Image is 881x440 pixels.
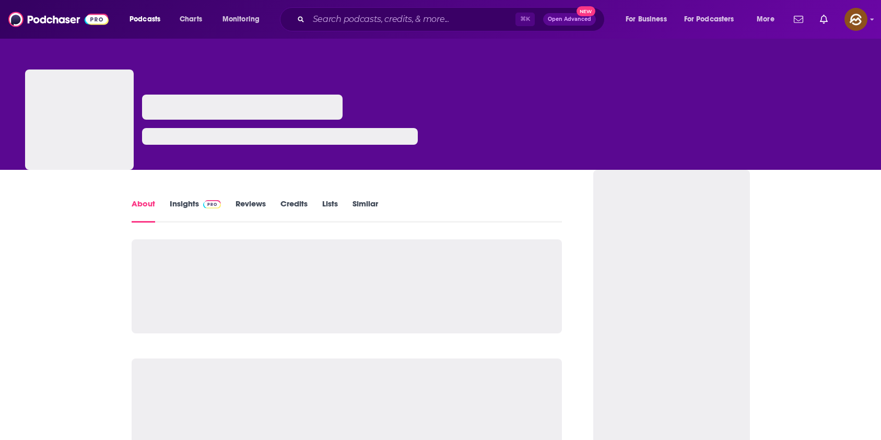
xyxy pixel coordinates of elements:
a: Similar [353,199,378,223]
span: ⌘ K [515,13,535,26]
button: open menu [677,11,749,28]
img: Podchaser - Follow, Share and Rate Podcasts [8,9,109,29]
span: Podcasts [130,12,160,27]
span: Monitoring [222,12,260,27]
button: open menu [122,11,174,28]
div: Search podcasts, credits, & more... [290,7,615,31]
a: InsightsPodchaser Pro [170,199,221,223]
button: Open AdvancedNew [543,13,596,26]
a: Reviews [236,199,266,223]
button: Show profile menu [844,8,867,31]
button: open menu [215,11,273,28]
img: User Profile [844,8,867,31]
a: Credits [280,199,308,223]
img: Podchaser Pro [203,200,221,209]
a: Show notifications dropdown [816,10,832,28]
span: Open Advanced [548,17,591,22]
a: About [132,199,155,223]
span: New [577,6,595,16]
a: Charts [173,11,208,28]
button: open menu [749,11,788,28]
span: Charts [180,12,202,27]
a: Show notifications dropdown [790,10,807,28]
a: Lists [322,199,338,223]
span: For Business [626,12,667,27]
span: More [757,12,774,27]
input: Search podcasts, credits, & more... [309,11,515,28]
span: Logged in as hey85204 [844,8,867,31]
button: open menu [618,11,680,28]
span: For Podcasters [684,12,734,27]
